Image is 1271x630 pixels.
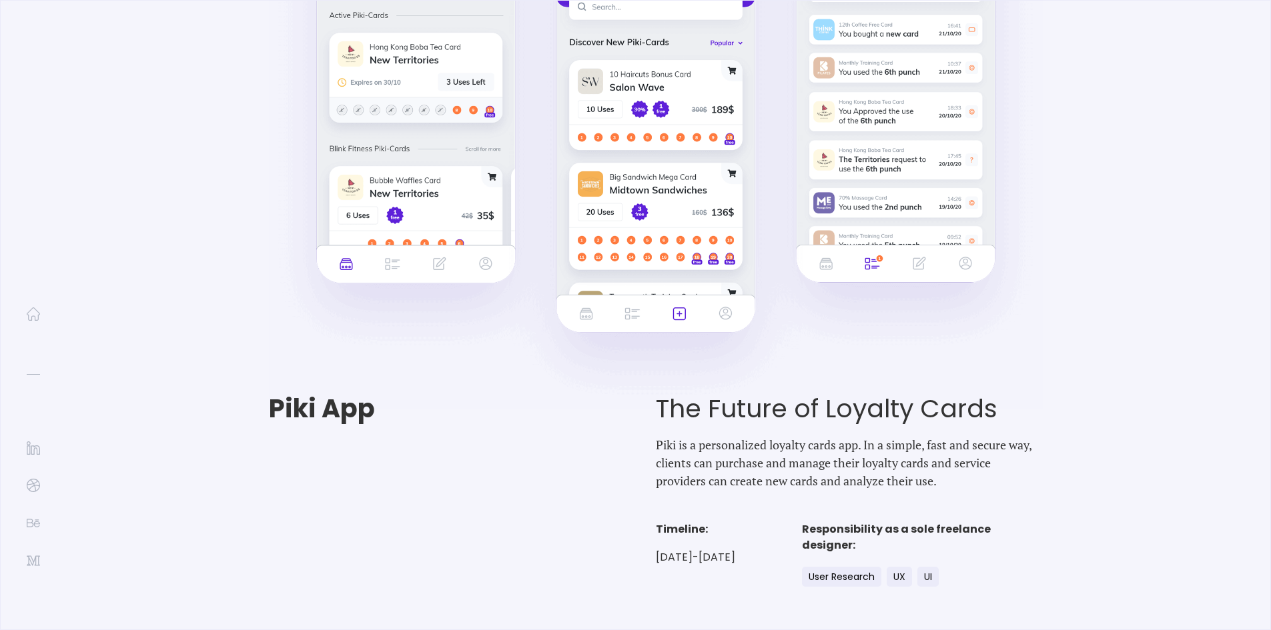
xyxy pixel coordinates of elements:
[656,551,735,564] p: [DATE]-[DATE]
[917,567,939,587] div: UI
[656,394,1043,423] h1: The Future of Loyalty Cards
[656,436,1043,490] p: Piki is a personalized loyalty cards app. In a simple, fast and secure way, clients can purchase ...
[269,394,656,423] h1: Piki App
[887,567,912,587] div: UX
[802,521,1043,553] h4: Responsibility as a sole freelance designer:
[656,521,735,537] h4: Timeline:
[802,567,881,587] div: User Research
